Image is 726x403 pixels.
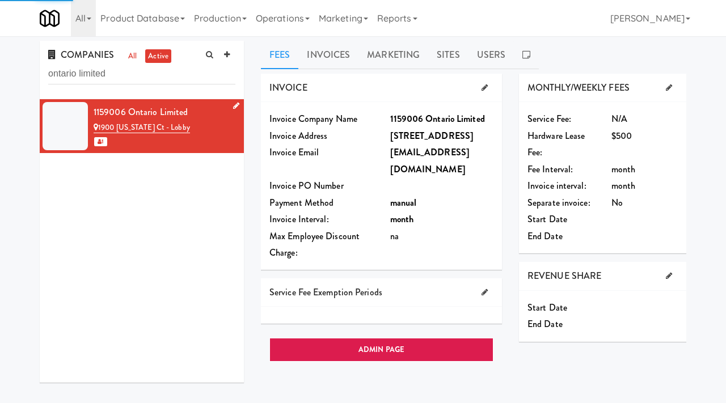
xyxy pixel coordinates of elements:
span: Max Employee Discount Charge: [269,230,360,260]
span: Fee Interval: [527,163,573,176]
b: month [390,213,414,226]
span: Invoice PO Number [269,179,344,192]
span: MONTHLY/WEEKLY FEES [527,81,630,94]
b: [STREET_ADDRESS] [390,129,474,142]
span: 1 [94,137,107,146]
span: Invoice Email [269,146,319,159]
a: Fees [261,41,298,69]
span: Start Date [527,213,567,226]
b: manual [390,196,417,209]
div: No [611,194,678,211]
span: Invoice Interval: [269,213,329,226]
a: Users [468,41,514,69]
span: Start Date [527,301,567,314]
span: Invoice Company Name [269,112,357,125]
span: End Date [527,230,563,243]
a: Sites [428,41,468,69]
a: 1900 [US_STATE] Ct - Lobby [94,122,190,133]
span: Separate invoice: [527,196,590,209]
span: End Date [527,317,563,330]
a: Marketing [358,41,428,69]
li: 1159006 Ontario Limited1900 [US_STATE] Ct - Lobby 1 [40,99,244,153]
span: INVOICE [269,81,307,94]
span: REVENUE SHARE [527,269,601,282]
span: N/A [611,112,627,125]
a: all [125,49,140,63]
img: Micromart [40,9,60,28]
span: month [611,179,636,192]
a: active [145,49,171,63]
div: 1159006 Ontario Limited [94,104,235,121]
b: [EMAIL_ADDRESS][DOMAIN_NAME] [390,146,470,176]
span: Invoice interval: [527,179,586,192]
span: Service Fee Exemption Periods [269,286,382,299]
span: Invoice Address [269,129,328,142]
span: Payment Method [269,196,334,209]
input: Search company [48,63,235,84]
span: month [611,163,636,176]
span: COMPANIES [48,48,114,61]
span: $500 [611,129,632,142]
span: Hardware Lease Fee: [527,129,585,159]
span: Service Fee: [527,112,571,125]
a: ADMIN PAGE [269,338,493,362]
div: na [390,228,494,245]
a: Invoices [298,41,358,69]
b: 1159006 Ontario Limited [390,112,485,125]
